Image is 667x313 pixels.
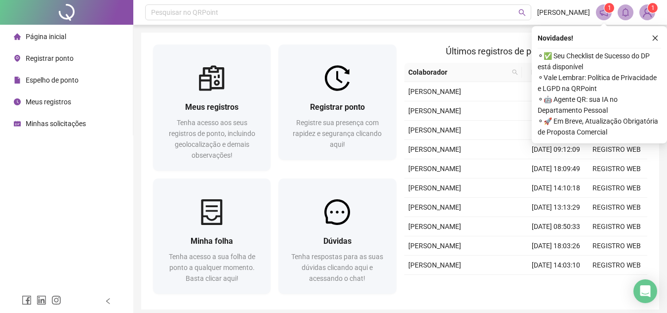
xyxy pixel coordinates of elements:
[14,120,21,127] span: schedule
[26,76,78,84] span: Espelho de ponto
[26,54,74,62] span: Registrar ponto
[26,120,86,128] span: Minhas solicitações
[14,33,21,40] span: home
[153,45,271,171] a: Meus registrosTenha acesso aos seus registros de ponto, incluindo geolocalização e demais observa...
[537,7,590,18] span: [PERSON_NAME]
[408,223,461,230] span: [PERSON_NAME]
[587,217,647,236] td: REGISTRO WEB
[587,198,647,217] td: REGISTRO WEB
[526,121,587,140] td: [DATE] 13:08:35
[526,236,587,256] td: [DATE] 18:03:26
[14,55,21,62] span: environment
[408,203,461,211] span: [PERSON_NAME]
[14,77,21,84] span: file
[169,253,255,282] span: Tenha acesso a sua folha de ponto a qualquer momento. Basta clicar aqui!
[169,119,255,159] span: Tenha acesso aos seus registros de ponto, incluindo geolocalização e demais observações!
[526,101,587,121] td: [DATE] 14:04:32
[652,35,659,42] span: close
[526,256,587,275] td: [DATE] 14:03:10
[587,275,647,294] td: REGISTRO WEB
[191,236,233,246] span: Minha folha
[538,33,573,44] span: Novidades !
[526,67,569,78] span: Data/Hora
[621,8,630,17] span: bell
[446,46,605,56] span: Últimos registros de ponto sincronizados
[26,98,71,106] span: Meus registros
[608,4,611,11] span: 1
[105,298,112,305] span: left
[51,295,61,305] span: instagram
[538,116,661,137] span: ⚬ 🚀 Em Breve, Atualização Obrigatória de Proposta Comercial
[518,9,526,16] span: search
[291,253,383,282] span: Tenha respostas para as suas dúvidas clicando aqui e acessando o chat!
[587,140,647,159] td: REGISTRO WEB
[633,279,657,303] div: Open Intercom Messenger
[408,165,461,173] span: [PERSON_NAME]
[526,275,587,294] td: [DATE] 13:05:46
[526,198,587,217] td: [DATE] 13:13:29
[587,179,647,198] td: REGISTRO WEB
[185,102,238,112] span: Meus registros
[538,72,661,94] span: ⚬ Vale Lembrar: Política de Privacidade e LGPD na QRPoint
[408,126,461,134] span: [PERSON_NAME]
[153,179,271,294] a: Minha folhaTenha acesso a sua folha de ponto a qualquer momento. Basta clicar aqui!
[587,159,647,179] td: REGISTRO WEB
[526,140,587,159] td: [DATE] 09:12:09
[526,217,587,236] td: [DATE] 08:50:33
[408,88,461,95] span: [PERSON_NAME]
[587,256,647,275] td: REGISTRO WEB
[408,145,461,153] span: [PERSON_NAME]
[522,63,581,82] th: Data/Hora
[538,94,661,116] span: ⚬ 🤖 Agente QR: sua IA no Departamento Pessoal
[408,184,461,192] span: [PERSON_NAME]
[310,102,365,112] span: Registrar ponto
[538,50,661,72] span: ⚬ ✅ Seu Checklist de Sucesso do DP está disponível
[293,119,382,148] span: Registre sua presença com rapidez e segurança clicando aqui!
[323,236,352,246] span: Dúvidas
[408,107,461,115] span: [PERSON_NAME]
[599,8,608,17] span: notification
[512,69,518,75] span: search
[640,5,655,20] img: 87892
[651,4,655,11] span: 1
[648,3,658,13] sup: Atualize o seu contato no menu Meus Dados
[14,98,21,105] span: clock-circle
[26,33,66,41] span: Página inicial
[408,67,509,78] span: Colaborador
[526,179,587,198] td: [DATE] 14:10:18
[604,3,614,13] sup: 1
[526,159,587,179] td: [DATE] 18:09:49
[37,295,46,305] span: linkedin
[278,179,396,294] a: DúvidasTenha respostas para as suas dúvidas clicando aqui e acessando o chat!
[278,45,396,160] a: Registrar pontoRegistre sua presença com rapidez e segurança clicando aqui!
[408,261,461,269] span: [PERSON_NAME]
[408,242,461,250] span: [PERSON_NAME]
[587,236,647,256] td: REGISTRO WEB
[22,295,32,305] span: facebook
[510,65,520,80] span: search
[526,82,587,101] td: [DATE] 18:04:41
